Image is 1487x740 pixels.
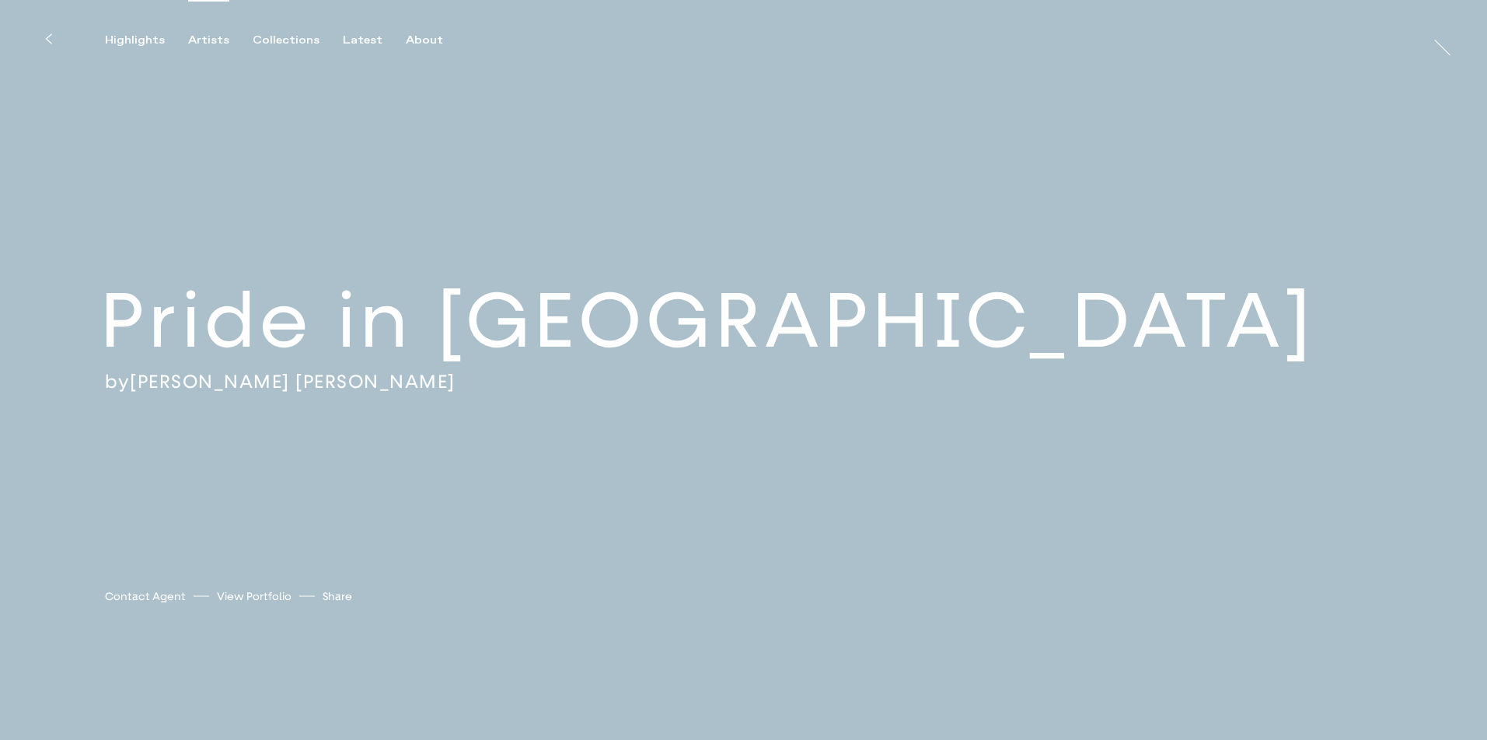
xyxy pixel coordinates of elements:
[105,33,165,47] div: Highlights
[105,33,188,47] button: Highlights
[406,33,466,47] button: About
[406,33,443,47] div: About
[105,588,186,605] a: Contact Agent
[253,33,343,47] button: Collections
[100,273,1421,370] h2: Pride in [GEOGRAPHIC_DATA]
[343,33,382,47] div: Latest
[217,588,291,605] a: View Portfolio
[105,370,130,393] span: by
[188,33,253,47] button: Artists
[323,586,352,607] button: Share
[343,33,406,47] button: Latest
[253,33,319,47] div: Collections
[188,33,229,47] div: Artists
[130,370,456,393] a: [PERSON_NAME] [PERSON_NAME]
